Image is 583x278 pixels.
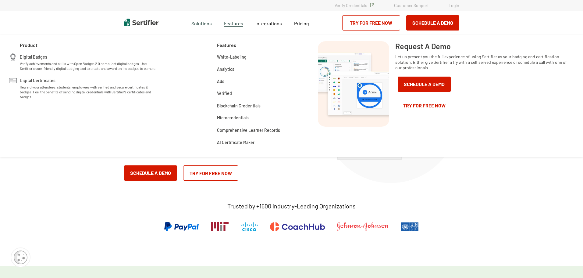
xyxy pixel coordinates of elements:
[337,222,388,231] img: Johnson & Johnson
[227,202,356,210] p: Trusted by +1500 Industry-Leading Organizations
[270,222,325,231] img: CoachHub
[217,127,280,133] a: Comprehensive Learner Records
[449,3,459,8] a: Login
[255,19,282,27] a: Integrations
[20,77,55,83] span: Digital Certificates
[294,20,309,26] span: Pricing
[401,222,419,231] img: UNDP
[217,102,261,108] a: Blockchain Credentials
[395,98,453,113] a: Try for Free Now
[183,165,238,181] a: Try for Free Now
[217,53,247,60] a: White-Labeling
[370,3,374,7] img: Verified
[217,41,236,49] span: Features
[224,19,243,27] span: Features
[211,222,229,231] img: Massachusetts Institute of Technology
[20,77,159,99] a: Digital CertificatesReward your attendees, students, employees with verified and secure certifica...
[164,222,199,231] img: PayPal
[20,53,47,60] span: Digital Badges
[14,251,27,264] img: Cookie Popup Icon
[20,41,37,49] span: Product
[217,66,234,72] a: Analytics
[20,61,159,71] span: Verify achievements and skills with Open Badges 2.0 compliant digital badges. Use Sertifier’s use...
[217,139,254,145] a: AI Certificate Maker
[395,54,568,70] span: Let us present you the full experience of using Sertifier as your badging and certification solut...
[217,78,224,84] a: Ads
[217,90,232,97] span: Verified
[20,53,159,71] a: Digital BadgesVerify achievements and skills with Open Badges 2.0 compliant digital badges. Use S...
[217,90,232,96] a: Verified
[124,19,158,26] img: Sertifier | Digital Credentialing Platform
[406,15,459,31] button: Schedule a Demo
[255,20,282,26] span: Integrations
[217,114,249,121] a: Microcredentials
[342,15,400,31] a: Try for Free Now
[9,53,17,61] img: Digital Badges Icon
[395,41,451,51] span: Request A Demo
[294,19,309,27] a: Pricing
[335,3,374,8] a: Verify Credentials
[241,222,258,231] img: Cisco
[398,77,451,92] button: Schedule a Demo
[124,165,177,181] button: Schedule a Demo
[394,3,429,8] a: Customer Support
[20,85,159,99] span: Reward your attendees, students, employees with verified and secure certificates & badges. Feel t...
[191,19,212,27] span: Solutions
[217,114,249,121] span: Microcredentials
[318,41,389,127] img: Request A Demo
[9,77,17,85] img: Digital Certificates Icon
